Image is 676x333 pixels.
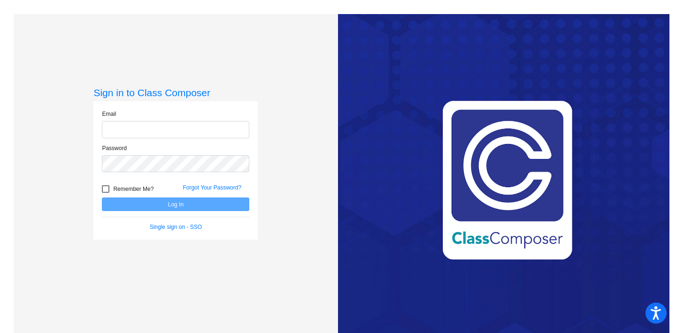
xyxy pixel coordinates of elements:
[102,144,127,152] label: Password
[102,197,249,211] button: Log In
[93,87,258,98] h3: Sign in to Class Composer
[150,224,202,230] a: Single sign on - SSO
[102,110,116,118] label: Email
[113,183,154,195] span: Remember Me?
[183,184,241,191] a: Forgot Your Password?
